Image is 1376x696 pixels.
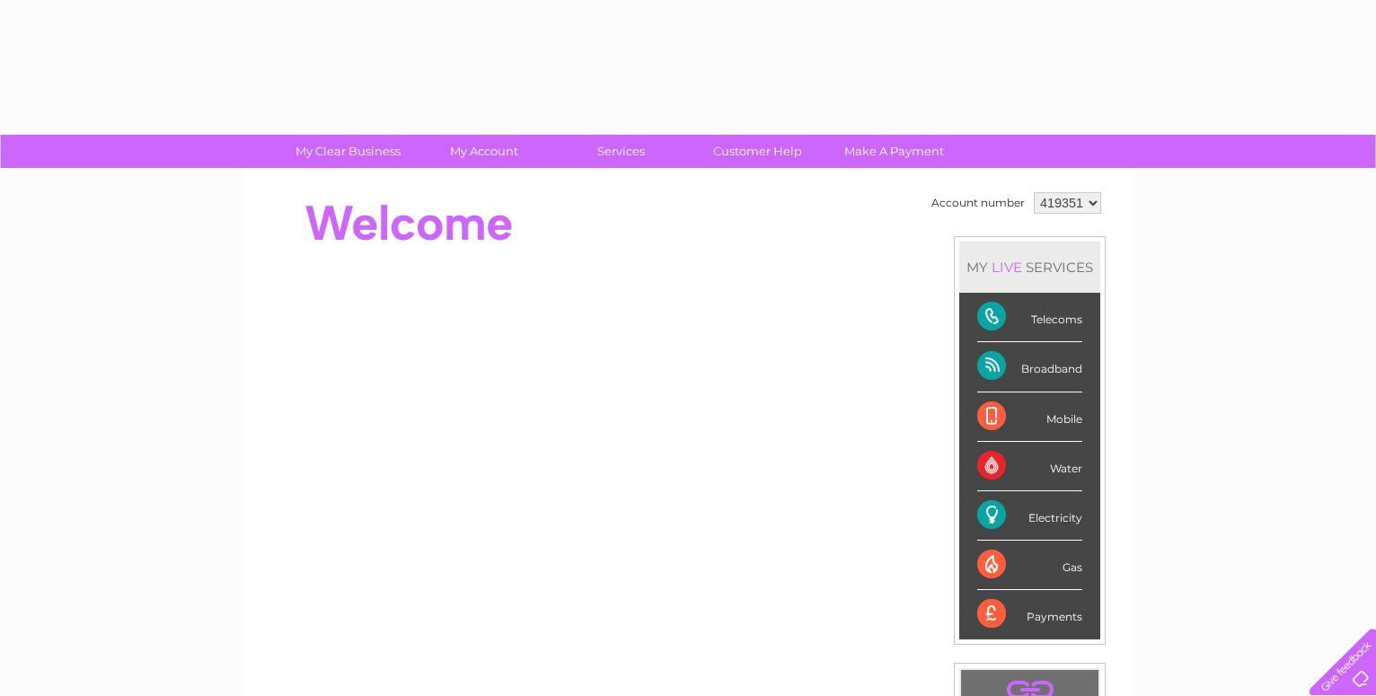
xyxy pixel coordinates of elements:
div: Gas [977,541,1082,590]
a: Customer Help [684,135,832,168]
div: Electricity [977,491,1082,541]
div: MY SERVICES [959,242,1100,293]
div: Payments [977,590,1082,639]
div: Telecoms [977,293,1082,342]
a: My Account [410,135,559,168]
a: My Clear Business [274,135,422,168]
div: Broadband [977,342,1082,392]
div: Water [977,442,1082,491]
a: Services [547,135,695,168]
a: Make A Payment [820,135,968,168]
div: LIVE [988,259,1026,276]
div: Mobile [977,392,1082,442]
td: Account number [927,188,1029,218]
